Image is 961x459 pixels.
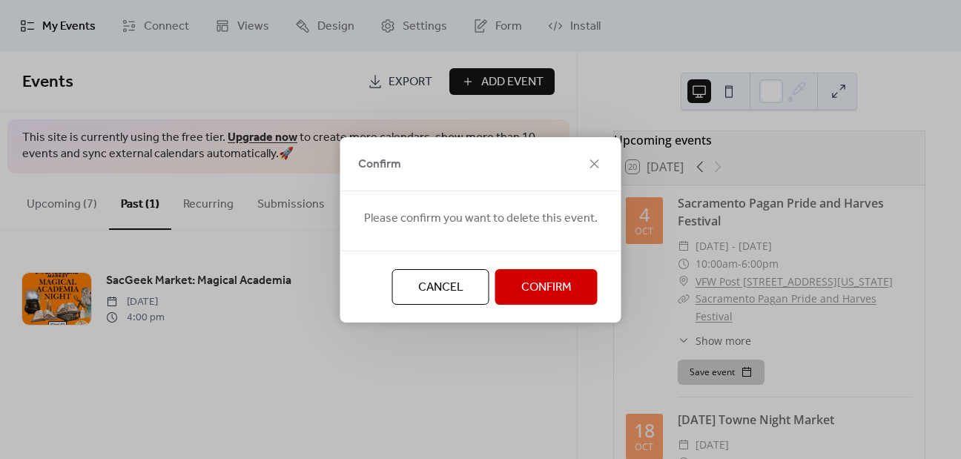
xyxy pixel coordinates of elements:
span: Confirm [521,279,572,297]
span: Cancel [418,279,463,297]
button: Cancel [392,269,489,305]
span: Confirm [358,156,401,174]
button: Confirm [495,269,598,305]
span: Please confirm you want to delete this event. [364,210,598,228]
